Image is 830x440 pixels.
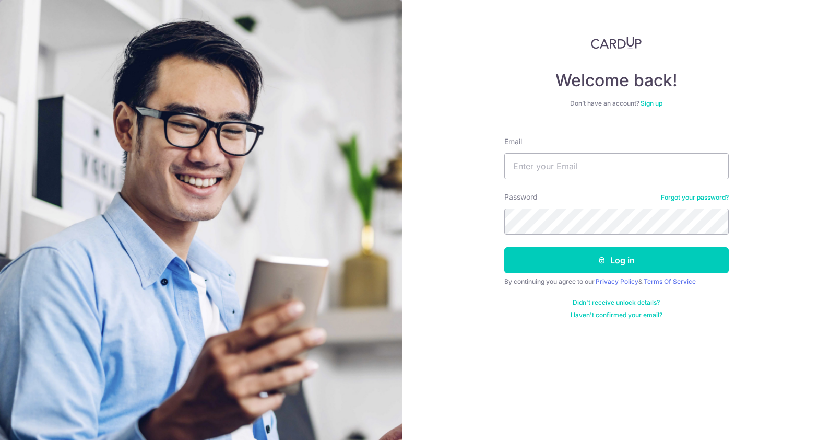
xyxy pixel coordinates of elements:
img: CardUp Logo [591,37,642,49]
div: By continuing you agree to our & [504,277,729,286]
h4: Welcome back! [504,70,729,91]
a: Haven't confirmed your email? [571,311,662,319]
button: Log in [504,247,729,273]
input: Enter your Email [504,153,729,179]
label: Password [504,192,538,202]
a: Sign up [641,99,662,107]
a: Privacy Policy [596,277,638,285]
label: Email [504,136,522,147]
div: Don’t have an account? [504,99,729,108]
a: Forgot your password? [661,193,729,202]
a: Didn't receive unlock details? [573,298,660,307]
a: Terms Of Service [644,277,696,285]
